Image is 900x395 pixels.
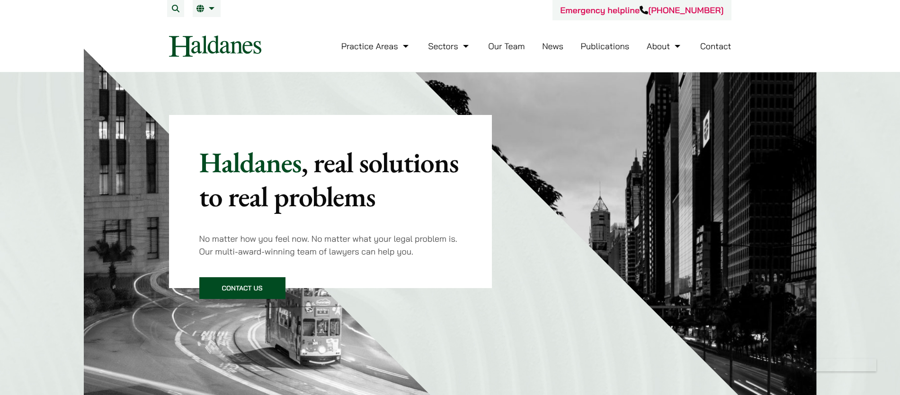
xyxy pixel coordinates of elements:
[542,41,563,52] a: News
[199,277,285,299] a: Contact Us
[199,145,462,213] p: Haldanes
[560,5,723,16] a: Emergency helpline[PHONE_NUMBER]
[169,35,261,57] img: Logo of Haldanes
[341,41,411,52] a: Practice Areas
[488,41,525,52] a: Our Team
[581,41,630,52] a: Publications
[647,41,683,52] a: About
[196,5,217,12] a: EN
[199,144,459,215] mark: , real solutions to real problems
[700,41,731,52] a: Contact
[199,232,462,258] p: No matter how you feel now. No matter what your legal problem is. Our multi-award-winning team of...
[428,41,471,52] a: Sectors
